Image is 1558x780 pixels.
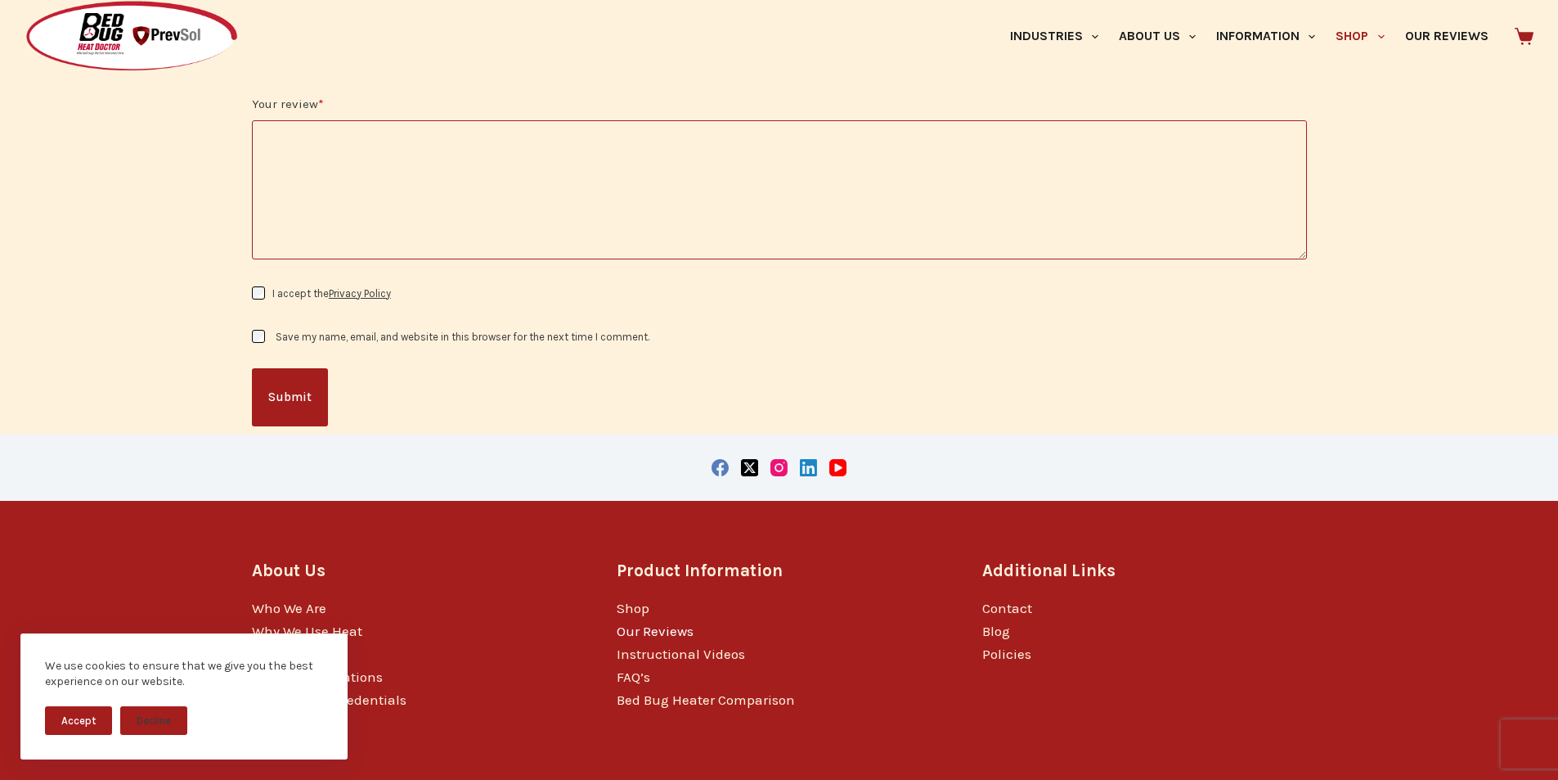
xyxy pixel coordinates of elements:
[800,459,817,476] a: LinkedIn
[982,623,1010,639] a: Blog
[252,600,326,616] a: Who We Are
[272,287,391,300] label: I accept the
[770,459,788,476] a: Instagram
[45,706,112,735] button: Accept
[982,558,1307,584] h3: Additional Links
[617,600,649,616] a: Shop
[1231,399,1558,780] iframe: LiveChat chat widget
[617,669,650,685] a: FAQ’s
[712,459,729,476] a: Facebook
[982,646,1031,662] a: Policies
[252,558,577,584] h3: About Us
[252,94,1307,115] label: Your review
[45,658,323,690] div: We use cookies to ensure that we give you the best experience on our website.
[252,368,328,426] button: Submit
[741,459,758,476] a: X (Twitter)
[617,558,941,584] h3: Product Information
[829,459,846,476] a: YouTube
[982,600,1032,616] a: Contact
[617,692,795,708] a: Bed Bug Heater Comparison
[329,287,391,300] a: Privacy Policy
[120,706,187,735] button: Decline
[276,331,649,343] label: Save my name, email, and website in this browser for the next time I comment.
[617,623,694,639] a: Our Reviews
[252,623,362,639] a: Why We Use Heat
[617,646,745,662] a: Instructional Videos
